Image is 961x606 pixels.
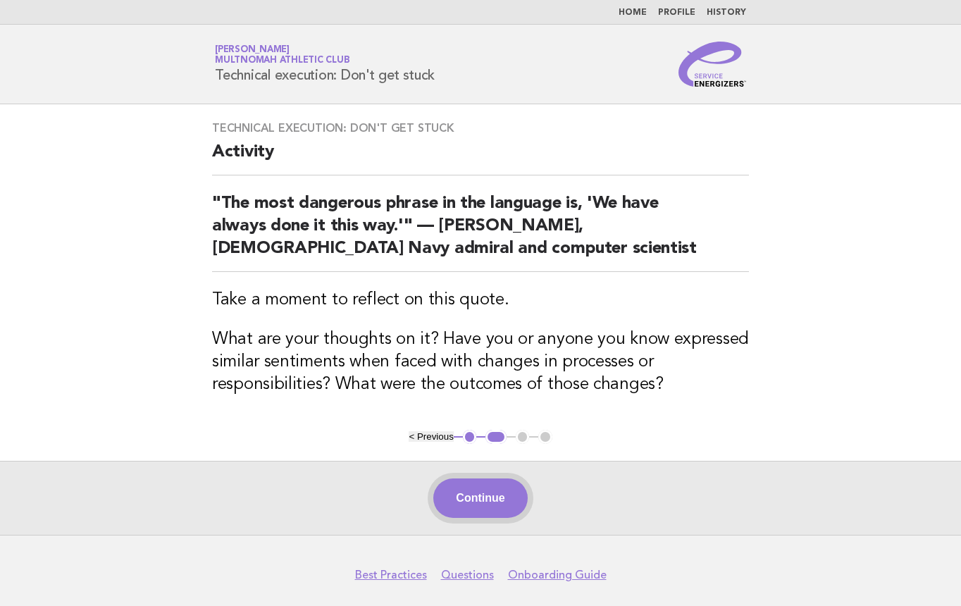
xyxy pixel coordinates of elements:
[485,430,506,444] button: 2
[707,8,746,17] a: History
[658,8,695,17] a: Profile
[463,430,477,444] button: 1
[619,8,647,17] a: Home
[508,568,607,582] a: Onboarding Guide
[678,42,746,87] img: Service Energizers
[215,46,435,82] h1: Technical execution: Don't get stuck
[212,121,749,135] h3: Technical execution: Don't get stuck
[212,289,749,311] h3: Take a moment to reflect on this quote.
[441,568,494,582] a: Questions
[355,568,427,582] a: Best Practices
[212,328,749,396] h3: What are your thoughts on it? Have you or anyone you know expressed similar sentiments when faced...
[212,141,749,175] h2: Activity
[215,45,349,65] a: [PERSON_NAME]Multnomah Athletic Club
[433,478,527,518] button: Continue
[215,56,349,66] span: Multnomah Athletic Club
[409,431,453,442] button: < Previous
[212,192,749,272] h2: "The most dangerous phrase in the language is, 'We have always done it this way.'" — [PERSON_NAME...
